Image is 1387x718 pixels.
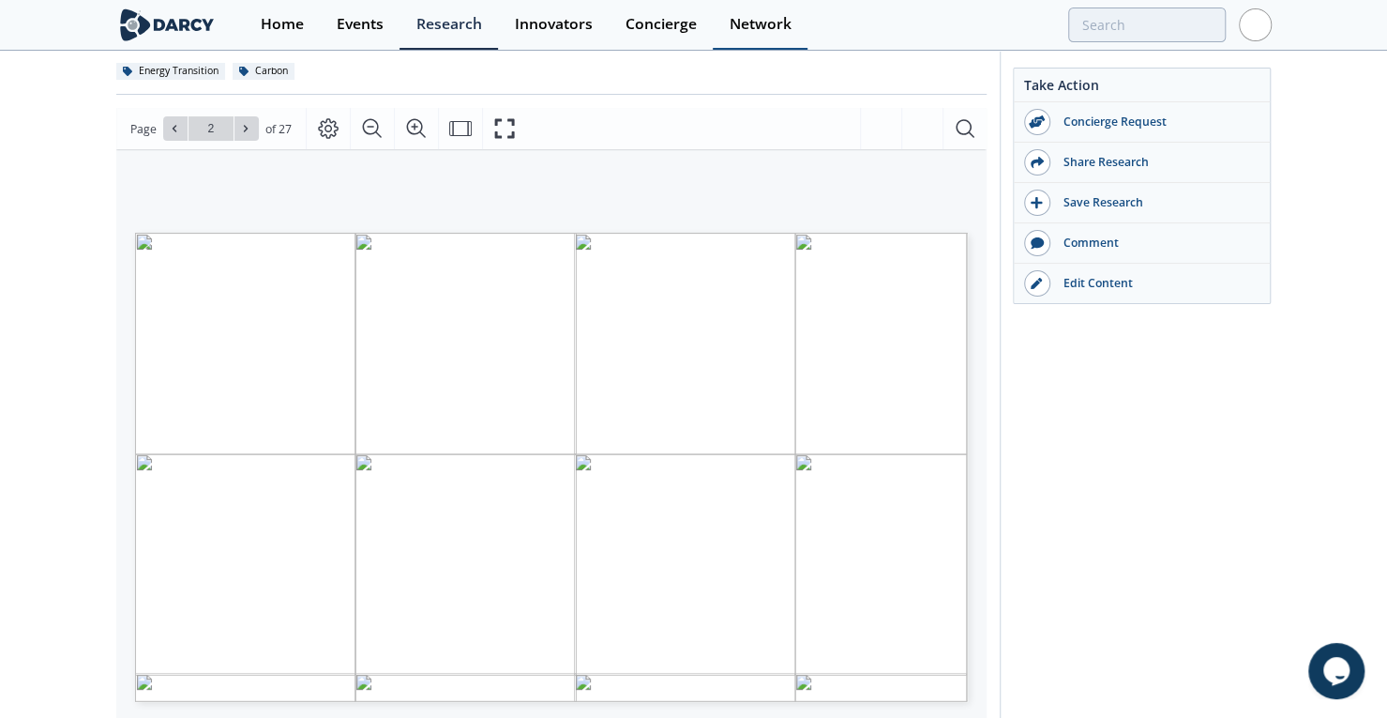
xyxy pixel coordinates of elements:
[416,17,482,32] div: Research
[1050,235,1260,252] div: Comment
[1239,8,1272,41] img: Profile
[1014,264,1270,303] a: Edit Content
[116,8,219,41] img: logo-wide.svg
[1050,114,1260,130] div: Concierge Request
[116,63,226,80] div: Energy Transition
[261,17,304,32] div: Home
[1050,275,1260,292] div: Edit Content
[515,17,593,32] div: Innovators
[730,17,791,32] div: Network
[233,63,295,80] div: Carbon
[1308,643,1368,699] iframe: chat widget
[626,17,697,32] div: Concierge
[1050,154,1260,171] div: Share Research
[1050,194,1260,211] div: Save Research
[1014,75,1270,102] div: Take Action
[1068,8,1226,42] input: Advanced Search
[337,17,384,32] div: Events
